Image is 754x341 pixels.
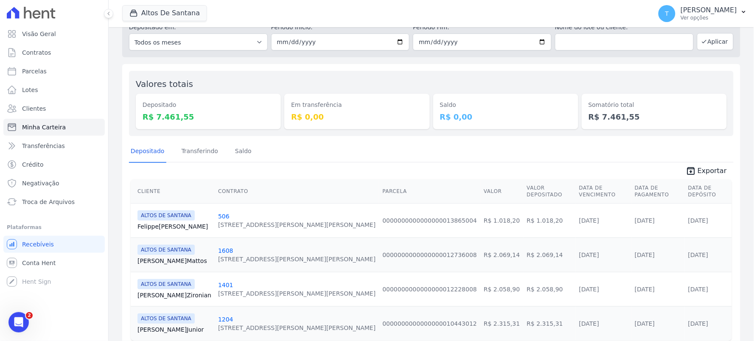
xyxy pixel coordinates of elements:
a: [PERSON_NAME]Zironian [137,291,211,299]
dd: R$ 7.461,55 [143,111,274,123]
a: Lotes [3,81,105,98]
th: Data de Vencimento [576,179,631,204]
th: Data de Pagamento [631,179,685,204]
a: [PERSON_NAME]Junior [137,325,211,334]
a: [DATE] [579,286,599,293]
span: ALTOS DE SANTANA [137,313,195,324]
a: Crédito [3,156,105,173]
a: 0000000000000000010443012 [382,320,477,327]
span: Clientes [22,104,46,113]
a: [DATE] [635,286,655,293]
span: Transferências [22,142,65,150]
iframe: Intercom live chat [8,312,29,333]
a: [DATE] [579,252,599,258]
div: Plataformas [7,222,101,232]
th: Contrato [215,179,379,204]
a: [DATE] [579,217,599,224]
a: [DATE] [635,320,655,327]
a: Minha Carteira [3,119,105,136]
a: [DATE] [688,286,708,293]
a: [DATE] [688,252,708,258]
span: Recebíveis [22,240,54,249]
th: Cliente [131,179,215,204]
a: 0000000000000000013865004 [382,217,477,224]
span: ALTOS DE SANTANA [137,279,195,289]
a: 0000000000000000012736008 [382,252,477,258]
th: Data de Depósito [685,179,732,204]
span: Parcelas [22,67,47,75]
th: Parcela [379,179,480,204]
div: [STREET_ADDRESS][PERSON_NAME][PERSON_NAME] [218,324,376,332]
a: Parcelas [3,63,105,80]
a: [DATE] [688,217,708,224]
span: Lotes [22,86,38,94]
a: Conta Hent [3,254,105,271]
td: R$ 1.018,20 [524,203,576,238]
dd: R$ 0,00 [291,111,423,123]
td: R$ 2.069,14 [480,238,523,272]
dt: Depositado [143,101,274,109]
i: unarchive [686,166,696,176]
a: [DATE] [635,252,655,258]
a: [DATE] [688,320,708,327]
a: [PERSON_NAME]Mattos [137,257,211,265]
a: 1608 [218,247,233,254]
span: Conta Hent [22,259,56,267]
div: [STREET_ADDRESS][PERSON_NAME][PERSON_NAME] [218,255,376,263]
a: Negativação [3,175,105,192]
a: 0000000000000000012228008 [382,286,477,293]
td: R$ 2.069,14 [524,238,576,272]
span: Crédito [22,160,44,169]
a: Transferências [3,137,105,154]
span: Minha Carteira [22,123,66,131]
dt: Saldo [440,101,572,109]
a: Troca de Arquivos [3,193,105,210]
button: Altos De Santana [122,5,207,21]
a: 1401 [218,282,233,288]
div: [STREET_ADDRESS][PERSON_NAME][PERSON_NAME] [218,221,376,229]
dt: Em transferência [291,101,423,109]
td: R$ 1.018,20 [480,203,523,238]
dd: R$ 0,00 [440,111,572,123]
p: [PERSON_NAME] [681,6,737,14]
span: ALTOS DE SANTANA [137,210,195,221]
a: [DATE] [579,320,599,327]
td: R$ 2.315,31 [524,306,576,341]
span: ALTOS DE SANTANA [137,245,195,255]
button: T [PERSON_NAME] Ver opções [652,2,754,25]
a: Clientes [3,100,105,117]
td: R$ 2.058,90 [524,272,576,306]
a: Contratos [3,44,105,61]
th: Valor Depositado [524,179,576,204]
dt: Somatório total [589,101,720,109]
a: Visão Geral [3,25,105,42]
span: Negativação [22,179,59,187]
a: [DATE] [635,217,655,224]
div: [STREET_ADDRESS][PERSON_NAME][PERSON_NAME] [218,289,376,298]
a: 506 [218,213,230,220]
span: Contratos [22,48,51,57]
button: Aplicar [697,33,734,50]
span: Troca de Arquivos [22,198,75,206]
span: 2 [26,312,33,319]
span: Visão Geral [22,30,56,38]
dd: R$ 7.461,55 [589,111,720,123]
td: R$ 2.315,31 [480,306,523,341]
a: Depositado [129,141,166,163]
span: Exportar [698,166,727,176]
th: Valor [480,179,523,204]
a: Saldo [233,141,253,163]
a: Recebíveis [3,236,105,253]
a: Felippe[PERSON_NAME] [137,222,211,231]
span: T [665,11,669,17]
a: Transferindo [180,141,220,163]
a: 1204 [218,316,233,323]
td: R$ 2.058,90 [480,272,523,306]
p: Ver opções [681,14,737,21]
a: unarchive Exportar [679,166,734,178]
label: Valores totais [136,79,193,89]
